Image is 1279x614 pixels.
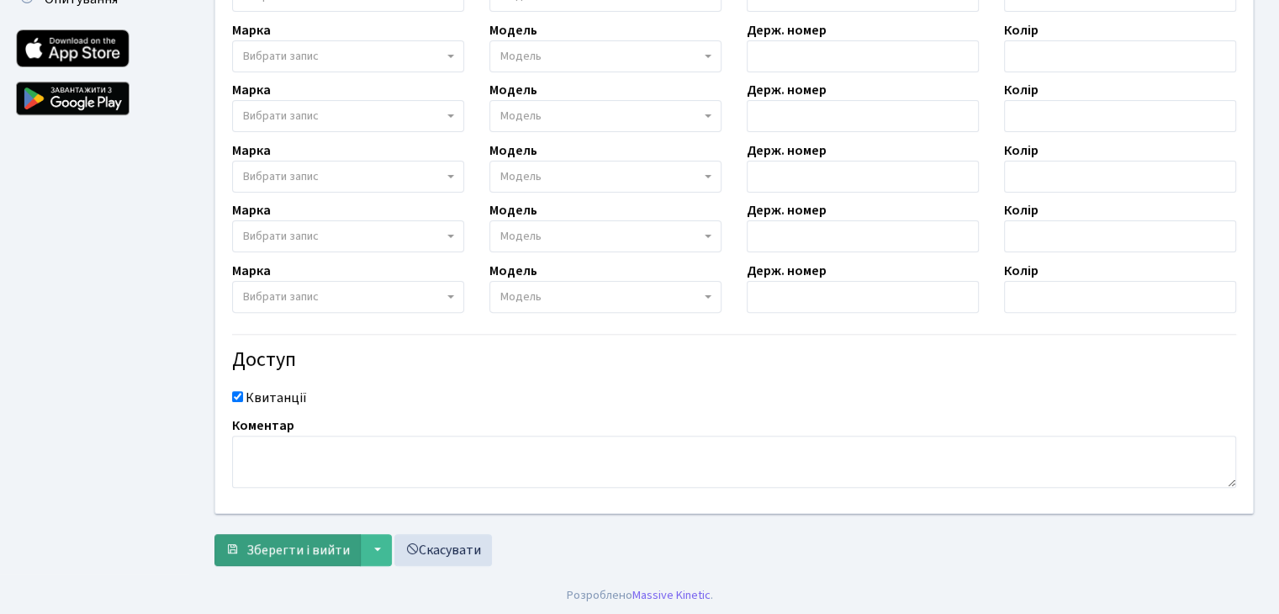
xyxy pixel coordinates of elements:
[489,261,537,281] label: Модель
[1004,200,1039,220] label: Колір
[243,228,319,245] span: Вибрати запис
[243,48,319,65] span: Вибрати запис
[747,261,827,281] label: Держ. номер
[243,108,319,124] span: Вибрати запис
[632,586,711,604] a: Massive Kinetic
[232,261,271,281] label: Марка
[489,80,537,100] label: Модель
[214,534,361,566] button: Зберегти і вийти
[232,140,271,161] label: Марка
[500,288,542,305] span: Модель
[232,20,271,40] label: Марка
[232,80,271,100] label: Марка
[1004,20,1039,40] label: Колір
[747,80,827,100] label: Держ. номер
[500,108,542,124] span: Модель
[747,200,827,220] label: Держ. номер
[243,288,319,305] span: Вибрати запис
[394,534,492,566] a: Скасувати
[747,20,827,40] label: Держ. номер
[1004,261,1039,281] label: Колір
[500,228,542,245] span: Модель
[243,168,319,185] span: Вибрати запис
[246,388,307,408] label: Квитанції
[500,48,542,65] span: Модель
[1004,140,1039,161] label: Колір
[232,200,271,220] label: Марка
[489,20,537,40] label: Модель
[747,140,827,161] label: Держ. номер
[246,541,350,559] span: Зберегти і вийти
[232,416,294,436] label: Коментар
[489,200,537,220] label: Модель
[232,348,1236,373] h4: Доступ
[500,168,542,185] span: Модель
[1004,80,1039,100] label: Колір
[489,140,537,161] label: Модель
[567,586,713,605] div: Розроблено .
